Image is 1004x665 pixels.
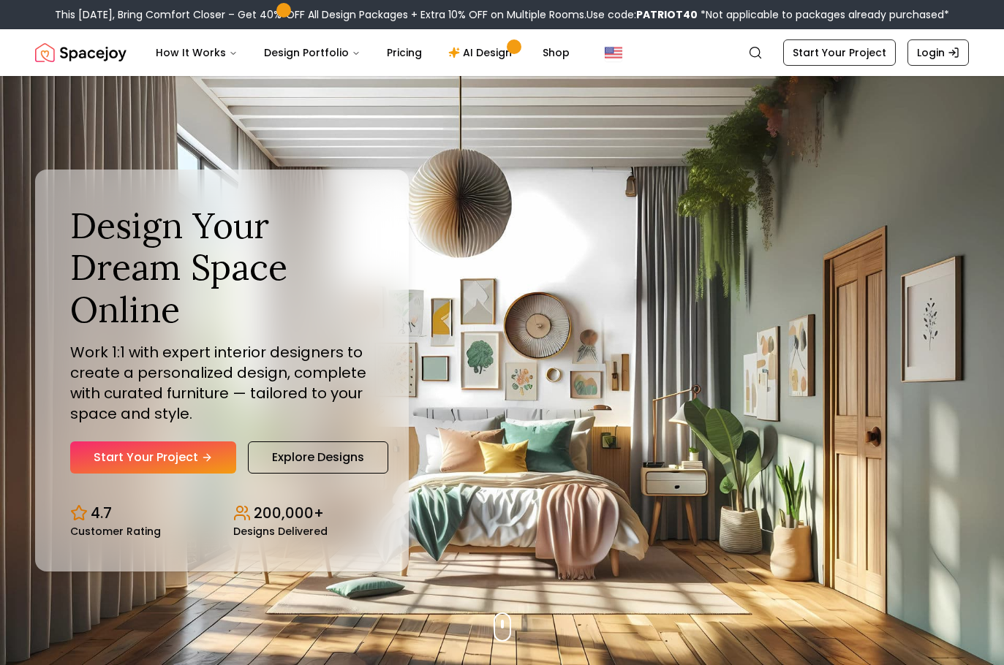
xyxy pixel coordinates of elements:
[783,39,896,66] a: Start Your Project
[144,38,249,67] button: How It Works
[70,491,374,536] div: Design stats
[91,503,112,523] p: 4.7
[248,441,388,474] a: Explore Designs
[70,526,161,536] small: Customer Rating
[233,526,328,536] small: Designs Delivered
[531,38,581,67] a: Shop
[70,342,374,424] p: Work 1:1 with expert interior designers to create a personalized design, complete with curated fu...
[35,38,127,67] img: Spacejoy Logo
[70,441,236,474] a: Start Your Project
[586,7,698,22] span: Use code:
[254,503,324,523] p: 200,000+
[907,39,969,66] a: Login
[605,44,622,61] img: United States
[70,205,374,331] h1: Design Your Dream Space Online
[55,7,949,22] div: This [DATE], Bring Comfort Closer – Get 40% OFF All Design Packages + Extra 10% OFF on Multiple R...
[252,38,372,67] button: Design Portfolio
[35,29,969,76] nav: Global
[437,38,528,67] a: AI Design
[375,38,434,67] a: Pricing
[144,38,581,67] nav: Main
[698,7,949,22] span: *Not applicable to packages already purchased*
[636,7,698,22] b: PATRIOT40
[35,38,127,67] a: Spacejoy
